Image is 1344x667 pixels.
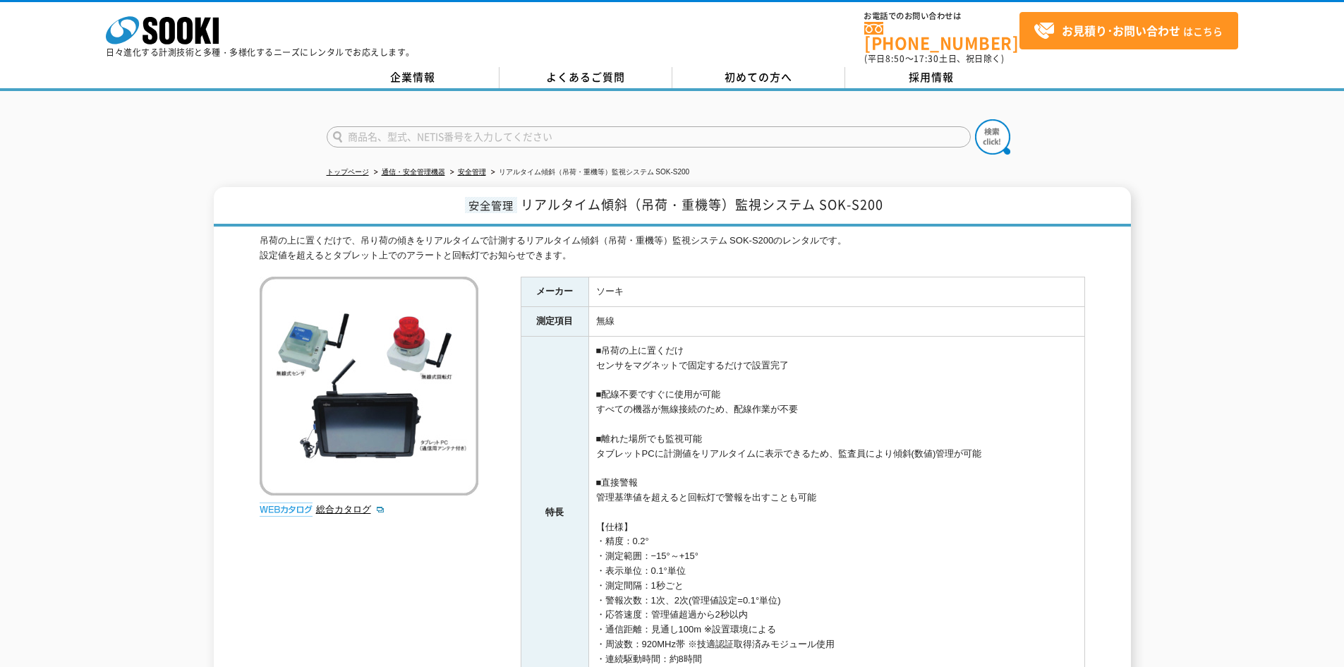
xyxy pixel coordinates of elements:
[914,52,939,65] span: 17:30
[1019,12,1238,49] a: お見積り･お問い合わせはこちら
[260,503,313,517] img: webカタログ
[327,168,369,176] a: トップページ
[316,504,385,515] a: 総合カタログ
[845,67,1018,88] a: 採用情報
[500,67,672,88] a: よくあるご質問
[465,197,517,213] span: 安全管理
[260,234,1085,263] div: 吊荷の上に置くだけで、吊り荷の傾きをリアルタイムで計測するリアルタイム傾斜（吊荷・重機等）監視システム SOK-S200のレンタルです。 設定値を超えるとタブレット上でのアラートと回転灯でお知ら...
[588,307,1084,337] td: 無線
[327,67,500,88] a: 企業情報
[106,48,415,56] p: 日々進化する計測技術と多種・多様化するニーズにレンタルでお応えします。
[672,67,845,88] a: 初めての方へ
[327,126,971,148] input: 商品名、型式、NETIS番号を入力してください
[864,22,1019,51] a: [PHONE_NUMBER]
[975,119,1010,155] img: btn_search.png
[864,12,1019,20] span: お電話でのお問い合わせは
[725,69,792,85] span: 初めての方へ
[521,307,588,337] th: 測定項目
[382,168,445,176] a: 通信・安全管理機器
[521,195,883,214] span: リアルタイム傾斜（吊荷・重機等）監視システム SOK-S200
[1062,22,1180,39] strong: お見積り･お問い合わせ
[588,277,1084,307] td: ソーキ
[885,52,905,65] span: 8:50
[260,277,478,495] img: リアルタイム傾斜（吊荷・重機等）監視システム SOK-S200
[488,165,690,180] li: リアルタイム傾斜（吊荷・重機等）監視システム SOK-S200
[521,277,588,307] th: メーカー
[864,52,1004,65] span: (平日 ～ 土日、祝日除く)
[458,168,486,176] a: 安全管理
[1034,20,1223,42] span: はこちら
